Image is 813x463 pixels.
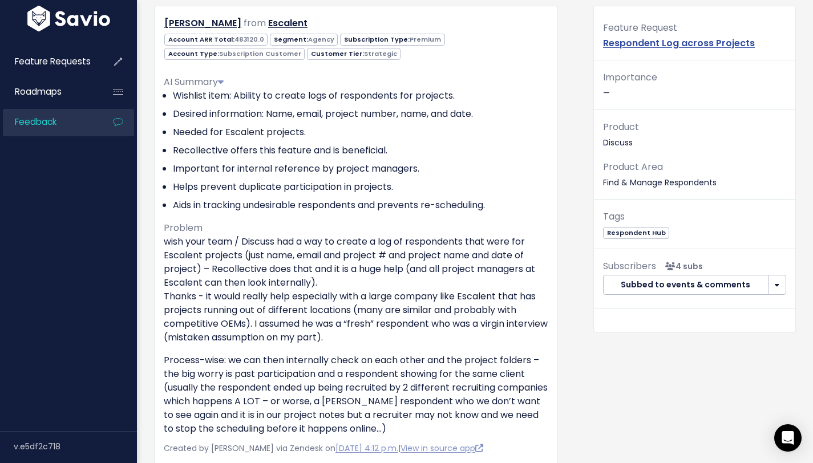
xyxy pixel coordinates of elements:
[603,119,786,150] p: Discuss
[3,109,95,135] a: Feedback
[603,36,755,50] a: Respondent Log across Projects
[603,210,625,223] span: Tags
[3,48,95,75] a: Feature Requests
[164,221,203,234] span: Problem
[244,17,266,30] span: from
[308,35,334,44] span: Agency
[234,35,264,44] span: 483120.0
[401,442,483,454] a: View in source app
[173,144,548,157] li: Recollective offers this feature and is beneficial.
[3,79,95,105] a: Roadmaps
[173,198,548,212] li: Aids in tracking undesirable respondents and prevents re-scheduling.
[603,21,677,34] span: Feature Request
[603,226,669,238] a: Respondent Hub
[15,116,56,128] span: Feedback
[219,49,301,58] span: Subscription Customer
[603,275,768,295] button: Subbed to events & comments
[268,17,308,30] a: Escalent
[603,70,786,100] p: —
[15,55,91,67] span: Feature Requests
[164,75,224,88] span: AI Summary
[173,125,548,139] li: Needed for Escalent projects.
[603,120,639,133] span: Product
[603,227,669,239] span: Respondent Hub
[410,35,441,44] span: Premium
[164,48,305,60] span: Account Type:
[173,180,548,194] li: Helps prevent duplicate participation in projects.
[164,34,268,46] span: Account ARR Total:
[164,235,548,344] p: wish your team / Discuss had a way to create a log of respondents that were for Escalent projects...
[603,259,656,273] span: Subscribers
[173,162,548,176] li: Important for internal reference by project managers.
[307,48,401,60] span: Customer Tier:
[164,442,483,454] span: Created by [PERSON_NAME] via Zendesk on |
[270,34,338,46] span: Segment:
[364,49,397,58] span: Strategic
[164,354,548,436] p: Process-wise: we can then internally check on each other and the project folders – the big worry ...
[173,89,548,103] li: Wishlist item: Ability to create logs of respondents for projects.
[603,71,657,84] span: Importance
[603,159,786,190] p: Find & Manage Respondents
[661,261,703,272] span: <p><strong>Subscribers</strong><br><br> - Kelly Kendziorski<br> - Juan Bonilla<br> - Alexander De...
[335,442,398,454] a: [DATE] 4:12 p.m.
[173,107,548,121] li: Desired information: Name, email, project number, name, and date.
[603,160,663,173] span: Product Area
[340,34,444,46] span: Subscription Type:
[25,6,113,31] img: logo-white.9d6f32f41409.svg
[164,17,241,30] a: [PERSON_NAME]
[15,86,62,98] span: Roadmaps
[774,424,802,452] div: Open Intercom Messenger
[14,432,137,461] div: v.e5df2c718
